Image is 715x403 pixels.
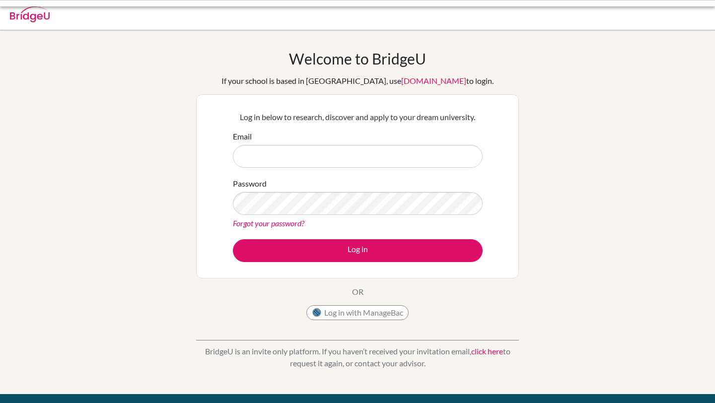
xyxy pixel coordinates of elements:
[10,6,50,22] img: Bridge-U
[196,345,519,369] p: BridgeU is an invite only platform. If you haven’t received your invitation email, to request it ...
[233,239,483,262] button: Log in
[233,111,483,123] p: Log in below to research, discover and apply to your dream university.
[471,346,503,356] a: click here
[233,131,252,142] label: Email
[233,218,304,228] a: Forgot your password?
[306,305,409,320] button: Log in with ManageBac
[221,75,494,87] div: If your school is based in [GEOGRAPHIC_DATA], use to login.
[352,286,363,298] p: OR
[289,50,426,67] h1: Welcome to BridgeU
[401,76,466,85] a: [DOMAIN_NAME]
[233,178,267,190] label: Password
